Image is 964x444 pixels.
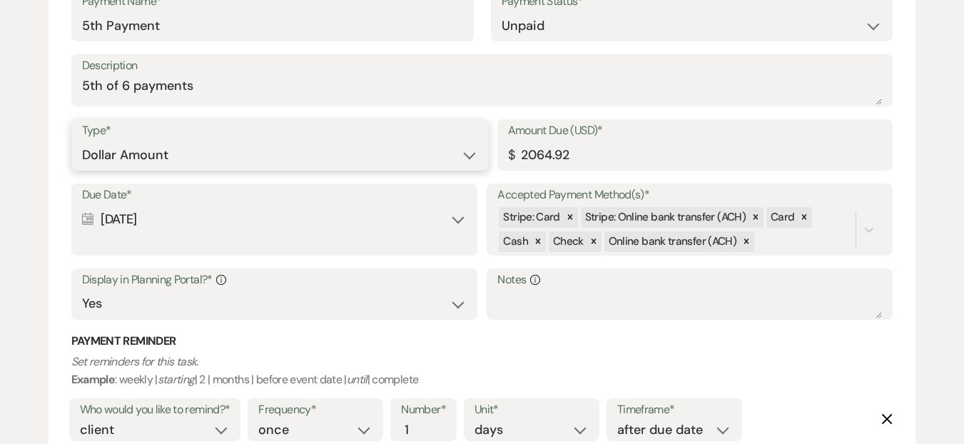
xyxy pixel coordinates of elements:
textarea: 5th of 6 payments [82,76,883,105]
span: Stripe: Card [503,210,559,224]
label: Type* [82,121,478,141]
div: [DATE] [82,206,467,233]
label: Display in Planning Portal?* [82,270,467,291]
span: Check [553,234,584,248]
b: Example [71,372,116,387]
h3: Payment Reminder [71,333,893,349]
span: Stripe: Online bank transfer (ACH) [585,210,746,224]
label: Timeframe* [617,400,731,420]
label: Due Date* [82,185,467,206]
p: : weekly | | 2 | months | before event date | | complete [71,353,893,389]
label: Who would you like to remind?* [80,400,230,420]
span: Online bank transfer (ACH) [609,234,736,248]
span: Cash [503,234,527,248]
label: Description [82,56,883,76]
span: Card [771,210,794,224]
label: Frequency* [258,400,372,420]
i: Set reminders for this task. [71,354,198,369]
label: Accepted Payment Method(s)* [497,185,882,206]
label: Notes [497,270,882,291]
label: Unit* [475,400,589,420]
label: Number* [401,400,446,420]
div: $ [508,146,514,165]
i: until [347,372,367,387]
i: starting [158,372,195,387]
label: Amount Due (USD)* [508,121,883,141]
